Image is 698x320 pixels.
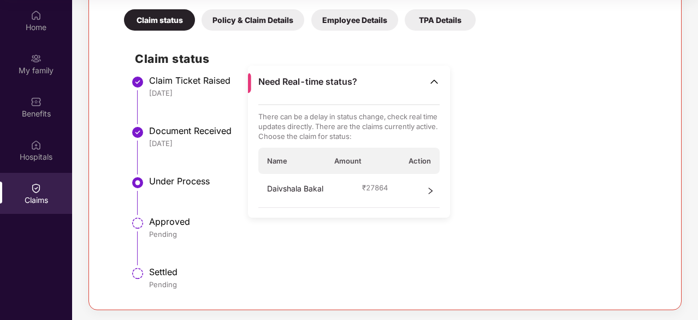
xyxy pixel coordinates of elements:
span: ₹ 27864 [362,183,388,193]
span: Amount [334,156,362,166]
img: svg+xml;base64,PHN2ZyBpZD0iU3RlcC1BY3RpdmUtMzJ4MzIiIHhtbG5zPSJodHRwOi8vd3d3LnczLm9yZy8yMDAwL3N2Zy... [131,176,144,189]
div: Settled [149,266,657,277]
div: Pending [149,280,657,289]
h2: Claim status [135,50,657,68]
div: Claim Ticket Raised [149,75,657,86]
div: TPA Details [405,9,476,31]
div: Under Process [149,176,657,187]
img: svg+xml;base64,PHN2ZyBpZD0iQmVuZWZpdHMiIHhtbG5zPSJodHRwOi8vd3d3LnczLm9yZy8yMDAwL3N2ZyIgd2lkdGg9Ij... [31,96,42,107]
div: [DATE] [149,138,657,148]
div: Pending [149,229,657,239]
p: There can be a delay in status change, check real time updates directly. There are the claims cur... [258,112,440,141]
img: svg+xml;base64,PHN2ZyBpZD0iSG9zcGl0YWxzIiB4bWxucz0iaHR0cDovL3d3dy53My5vcmcvMjAwMC9zdmciIHdpZHRoPS... [31,139,42,150]
img: svg+xml;base64,PHN2ZyBpZD0iU3RlcC1Eb25lLTMyeDMyIiB4bWxucz0iaHR0cDovL3d3dy53My5vcmcvMjAwMC9zdmciIH... [131,75,144,89]
span: Name [267,156,287,166]
span: Daivshala Bakal [267,183,323,199]
div: Approved [149,216,657,227]
img: svg+xml;base64,PHN2ZyBpZD0iU3RlcC1QZW5kaW5nLTMyeDMyIiB4bWxucz0iaHR0cDovL3d3dy53My5vcmcvMjAwMC9zdm... [131,267,144,280]
div: Document Received [149,125,657,136]
div: [DATE] [149,88,657,98]
img: svg+xml;base64,PHN2ZyBpZD0iU3RlcC1Eb25lLTMyeDMyIiB4bWxucz0iaHR0cDovL3d3dy53My5vcmcvMjAwMC9zdmciIH... [131,126,144,139]
div: Employee Details [311,9,398,31]
div: Policy & Claim Details [202,9,304,31]
img: svg+xml;base64,PHN2ZyBpZD0iSG9tZSIgeG1sbnM9Imh0dHA6Ly93d3cudzMub3JnLzIwMDAvc3ZnIiB3aWR0aD0iMjAiIG... [31,10,42,21]
img: Toggle Icon [429,76,440,87]
div: Claim status [124,9,195,31]
span: right [427,183,434,199]
img: svg+xml;base64,PHN2ZyBpZD0iU3RlcC1QZW5kaW5nLTMyeDMyIiB4bWxucz0iaHR0cDovL3d3dy53My5vcmcvMjAwMC9zdm... [131,217,144,230]
img: svg+xml;base64,PHN2ZyB3aWR0aD0iMjAiIGhlaWdodD0iMjAiIHZpZXdCb3g9IjAgMCAyMCAyMCIgZmlsbD0ibm9uZSIgeG... [31,53,42,64]
img: svg+xml;base64,PHN2ZyBpZD0iQ2xhaW0iIHhtbG5zPSJodHRwOi8vd3d3LnczLm9yZy8yMDAwL3N2ZyIgd2lkdGg9IjIwIi... [31,183,42,194]
span: Need Real-time status? [258,76,357,88]
span: Action [409,156,431,166]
